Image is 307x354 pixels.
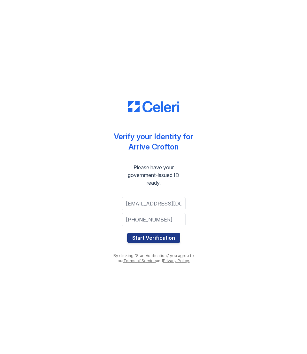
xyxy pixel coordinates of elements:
[128,101,179,112] img: CE_Logo_Blue-a8612792a0a2168367f1c8372b55b34899dd931a85d93a1a3d3e32e68fde9ad4.png
[122,197,186,210] input: Email
[114,132,193,152] div: Verify your Identity for Arrive Crofton
[127,233,180,243] button: Start Verification
[123,258,156,263] a: Terms of Service
[109,164,198,187] div: Please have your government-issued ID ready.
[122,213,186,226] input: Phone
[109,253,198,263] div: By clicking "Start Verification," you agree to our and
[163,258,190,263] a: Privacy Policy.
